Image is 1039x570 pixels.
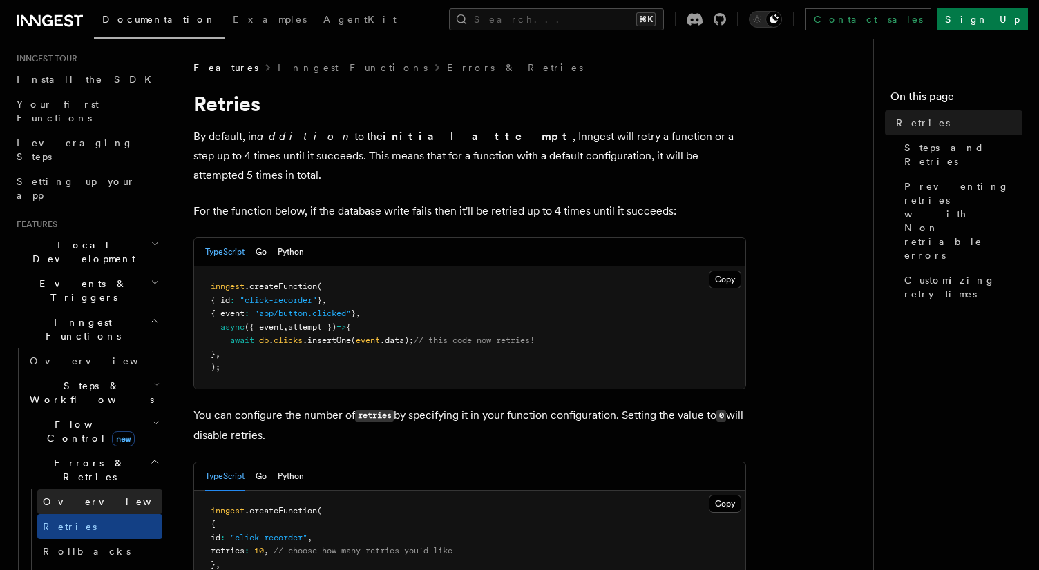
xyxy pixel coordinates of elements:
p: You can configure the number of by specifying it in your function configuration. Setting the valu... [193,406,746,445]
span: Examples [233,14,307,25]
span: .insertOne [303,335,351,345]
span: } [351,308,356,318]
button: TypeScript [205,238,245,266]
span: "app/button.clicked" [254,308,351,318]
span: 10 [254,546,264,556]
button: TypeScript [205,462,245,491]
a: Examples [225,4,315,37]
span: Events & Triggers [11,277,151,304]
span: Preventing retries with Non-retriable errors [904,179,1022,262]
a: Retries [37,514,162,539]
button: Go [256,462,267,491]
span: db [259,335,269,345]
a: Preventing retries with Non-retriable errors [899,174,1022,268]
span: // choose how many retries you'd like [274,546,452,556]
span: Flow Control [24,417,152,445]
span: : [220,533,225,542]
a: Rollbacks [37,539,162,564]
a: Retries [890,110,1022,135]
span: } [211,349,216,359]
h4: On this page [890,88,1022,110]
span: { event [211,308,245,318]
span: Customizing retry times [904,273,1022,301]
span: ( [317,506,322,515]
span: ({ event [245,322,283,332]
span: retries [211,546,245,556]
span: { [346,322,351,332]
p: For the function below, if the database write fails then it'll be retried up to 4 times until it ... [193,202,746,221]
button: Python [278,238,304,266]
span: , [216,349,220,359]
span: , [283,322,288,332]
a: AgentKit [315,4,405,37]
span: , [264,546,269,556]
span: : [230,295,235,305]
button: Flow Controlnew [24,412,162,451]
span: Retries [43,521,97,532]
a: Overview [24,348,162,373]
span: : [245,546,249,556]
span: Install the SDK [17,74,160,85]
a: Documentation [94,4,225,39]
span: AgentKit [323,14,397,25]
span: attempt }) [288,322,336,332]
span: , [307,533,312,542]
span: Inngest Functions [11,315,149,343]
span: ); [211,362,220,372]
kbd: ⌘K [636,12,656,26]
button: Python [278,462,304,491]
button: Local Development [11,233,162,271]
span: => [336,322,346,332]
span: } [317,295,322,305]
a: Overview [37,489,162,514]
code: 0 [716,410,726,422]
span: new [112,431,135,446]
span: : [245,308,249,318]
a: Install the SDK [11,67,162,92]
a: Contact sales [805,8,931,30]
p: By default, in to the , Inngest will retry a function or a step up to 4 times until it succeeds. ... [193,127,746,185]
button: Go [256,238,267,266]
span: Features [11,219,57,230]
span: clicks [274,335,303,345]
span: Retries [896,116,950,130]
span: inngest [211,282,245,291]
button: Copy [709,495,741,513]
span: inngest [211,506,245,515]
a: Customizing retry times [899,268,1022,306]
a: Sign Up [937,8,1028,30]
em: addition [257,130,354,143]
span: Overview [43,496,185,507]
span: , [356,308,361,318]
button: Copy [709,271,741,288]
span: async [220,322,245,332]
span: Steps and Retries [904,141,1022,168]
a: Leveraging Steps [11,130,162,169]
span: Features [193,61,258,75]
span: // this code now retries! [414,335,535,345]
strong: initial attempt [383,130,573,143]
span: id [211,533,220,542]
span: event [356,335,380,345]
span: Steps & Workflows [24,379,154,406]
span: , [216,560,220,569]
button: Inngest Functions [11,310,162,348]
span: Rollbacks [43,546,131,557]
a: Inngest Functions [278,61,428,75]
span: , [322,295,327,305]
span: Your first Functions [17,99,99,124]
span: ( [317,282,322,291]
span: .createFunction [245,506,317,515]
span: . [269,335,274,345]
a: Steps and Retries [899,135,1022,174]
button: Toggle dark mode [749,11,782,28]
button: Events & Triggers [11,271,162,310]
span: Overview [30,355,172,366]
span: Leveraging Steps [17,137,133,162]
span: ( [351,335,356,345]
button: Errors & Retries [24,451,162,489]
span: { id [211,295,230,305]
a: Your first Functions [11,92,162,130]
span: } [211,560,216,569]
button: Steps & Workflows [24,373,162,412]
